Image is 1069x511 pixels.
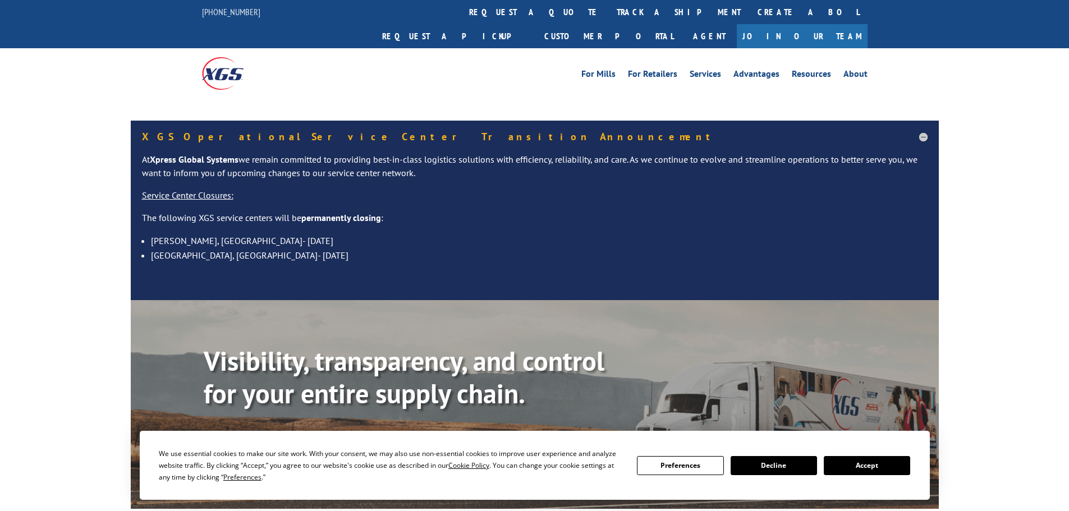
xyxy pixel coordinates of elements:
[374,24,536,48] a: Request a pickup
[628,70,677,82] a: For Retailers
[733,70,779,82] a: Advantages
[581,70,616,82] a: For Mills
[151,248,928,263] li: [GEOGRAPHIC_DATA], [GEOGRAPHIC_DATA]- [DATE]
[159,448,623,483] div: We use essential cookies to make our site work. With your consent, we may also use non-essential ...
[637,456,723,475] button: Preferences
[223,472,261,482] span: Preferences
[824,456,910,475] button: Accept
[448,461,489,470] span: Cookie Policy
[142,153,928,189] p: At we remain committed to providing best-in-class logistics solutions with efficiency, reliabilit...
[150,154,238,165] strong: Xpress Global Systems
[151,233,928,248] li: [PERSON_NAME], [GEOGRAPHIC_DATA]- [DATE]
[202,6,260,17] a: [PHONE_NUMBER]
[301,212,381,223] strong: permanently closing
[140,431,930,500] div: Cookie Consent Prompt
[737,24,868,48] a: Join Our Team
[536,24,682,48] a: Customer Portal
[204,343,604,411] b: Visibility, transparency, and control for your entire supply chain.
[142,132,928,142] h5: XGS Operational Service Center Transition Announcement
[792,70,831,82] a: Resources
[142,211,928,234] p: The following XGS service centers will be :
[731,456,817,475] button: Decline
[690,70,721,82] a: Services
[142,190,233,201] u: Service Center Closures:
[843,70,868,82] a: About
[682,24,737,48] a: Agent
